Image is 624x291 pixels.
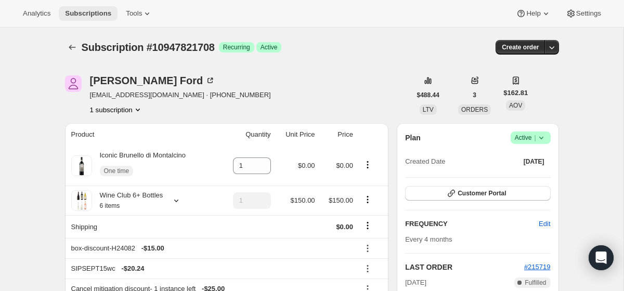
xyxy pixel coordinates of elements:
span: Fulfilled [525,279,546,287]
h2: FREQUENCY [405,219,539,229]
span: AOV [509,102,522,109]
div: [PERSON_NAME] Ford [90,75,216,86]
button: Subscriptions [59,6,118,21]
th: Price [318,123,356,146]
small: 6 items [100,202,120,209]
button: Analytics [17,6,57,21]
button: Product actions [359,159,376,170]
h2: Plan [405,133,421,143]
span: Tools [126,9,142,18]
span: - $15.00 [141,243,164,254]
div: SIPSEPT15wc [71,263,353,274]
button: #215719 [524,262,551,272]
span: ORDERS [461,106,488,113]
span: $150.00 [329,196,353,204]
button: 3 [466,88,483,102]
span: $150.00 [291,196,315,204]
span: Analytics [23,9,50,18]
span: One time [104,167,129,175]
span: Edit [539,219,550,229]
button: Edit [532,216,556,232]
span: [DATE] [524,157,544,166]
button: Shipping actions [359,220,376,231]
button: Tools [120,6,159,21]
span: Settings [576,9,601,18]
button: Settings [560,6,607,21]
div: box-discount-H24082 [71,243,353,254]
th: Shipping [65,215,219,238]
span: $162.81 [503,88,528,98]
span: Create order [502,43,539,51]
span: Active [261,43,278,51]
span: $0.00 [298,162,315,169]
span: Florie Ford [65,75,82,92]
span: $0.00 [336,223,353,231]
button: Customer Portal [405,186,550,201]
span: Every 4 months [405,235,452,243]
button: Product actions [90,104,143,115]
div: Open Intercom Messenger [589,245,614,270]
button: Subscriptions [65,40,80,55]
div: Wine Club 6+ Bottles [92,190,163,211]
span: Subscriptions [65,9,111,18]
span: Subscription #10947821708 [82,42,215,53]
button: $488.44 [411,88,446,102]
span: $0.00 [336,162,353,169]
span: | [534,134,536,142]
span: Active [515,133,547,143]
button: [DATE] [517,154,551,169]
th: Product [65,123,219,146]
span: LTV [423,106,434,113]
th: Unit Price [274,123,318,146]
span: [EMAIL_ADDRESS][DOMAIN_NAME] · [PHONE_NUMBER] [90,90,271,100]
button: Product actions [359,194,376,205]
h2: LAST ORDER [405,262,524,272]
span: Customer Portal [458,189,506,197]
span: Help [526,9,540,18]
span: - $20.24 [121,263,144,274]
span: Recurring [223,43,250,51]
span: $488.44 [417,91,439,99]
span: Created Date [405,156,445,167]
div: Iconic Brunello di Montalcino [92,150,186,181]
button: Help [510,6,557,21]
span: 3 [473,91,476,99]
a: #215719 [524,263,551,271]
th: Quantity [219,123,274,146]
span: [DATE] [405,277,426,288]
button: Create order [496,40,545,55]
